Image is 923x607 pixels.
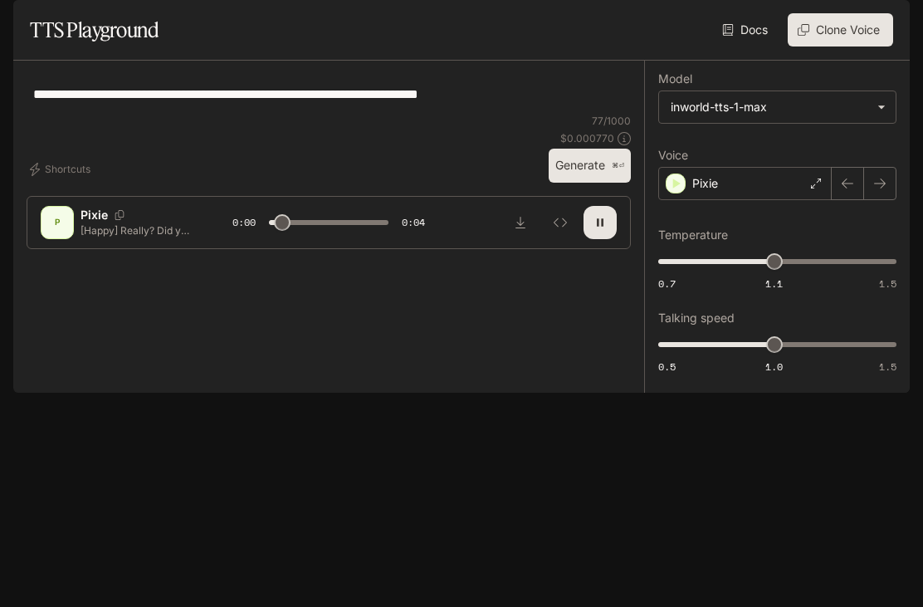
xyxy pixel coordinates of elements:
[544,206,577,239] button: Inspect
[671,99,869,115] div: inworld-tts-1-max
[692,175,718,192] p: Pixie
[659,91,896,123] div: inworld-tts-1-max
[879,360,896,374] span: 1.5
[765,277,783,291] span: 1.1
[788,13,893,47] button: Clone Voice
[658,73,692,85] p: Model
[232,214,256,231] span: 0:00
[81,207,108,223] p: Pixie
[879,277,896,291] span: 1.5
[108,210,131,220] button: Copy Voice ID
[549,149,631,183] button: Generate⌘⏎
[81,223,193,237] p: [Happy] Really? Did you find it? Then how did you find it in the living room.
[44,209,71,236] div: P
[765,360,783,374] span: 1.0
[719,13,774,47] a: Docs
[658,312,735,324] p: Talking speed
[592,114,631,128] p: 77 / 1000
[612,161,624,171] p: ⌘⏎
[504,206,537,239] button: Download audio
[658,149,688,161] p: Voice
[12,8,42,38] button: open drawer
[27,156,97,183] button: Shortcuts
[560,131,614,145] p: $ 0.000770
[30,13,159,47] h1: TTS Playground
[658,229,728,241] p: Temperature
[658,360,676,374] span: 0.5
[402,214,425,231] span: 0:04
[658,277,676,291] span: 0.7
